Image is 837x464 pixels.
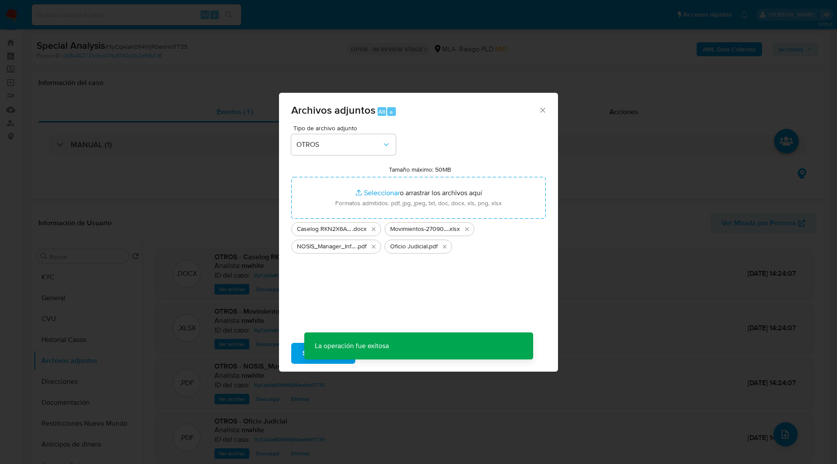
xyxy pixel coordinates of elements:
span: Cancelar [370,344,398,363]
span: OTROS [296,140,382,149]
span: Archivos adjuntos [291,102,375,118]
span: .pdf [428,242,438,251]
span: .xlsx [448,225,460,234]
ul: Archivos seleccionados [291,219,546,254]
p: La operación fue exitosa [304,332,399,359]
button: Cerrar [538,106,546,114]
span: Subir archivo [303,344,344,363]
span: Oficio Judicial [390,242,428,251]
span: Movimientos-270901741 [390,225,448,234]
label: Tamaño máximo: 50MB [389,166,451,173]
button: Eliminar Caselog RKN2X6AquKxr1P43J7KVQUWw_2025_09_15_10_54_03.docx [368,224,379,234]
span: .docx [352,225,367,234]
span: Tipo de archivo adjunto [293,125,398,131]
button: Eliminar Movimientos-270901741.xlsx [462,224,472,234]
span: a [390,108,393,116]
span: NOSIS_Manager_InformeIndividual_20370847119_654924_20250916140638 [297,242,357,251]
span: Caselog RKN2X6AquKxr1P43J7KVQUWw_2025_09_15_10_54_03 [297,225,352,234]
button: OTROS [291,134,396,155]
button: Eliminar Oficio Judicial.pdf [439,241,450,252]
button: Subir archivo [291,343,355,364]
button: Eliminar NOSIS_Manager_InformeIndividual_20370847119_654924_20250916140638.pdf [368,241,379,252]
span: Alt [378,108,385,116]
span: .pdf [357,242,367,251]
